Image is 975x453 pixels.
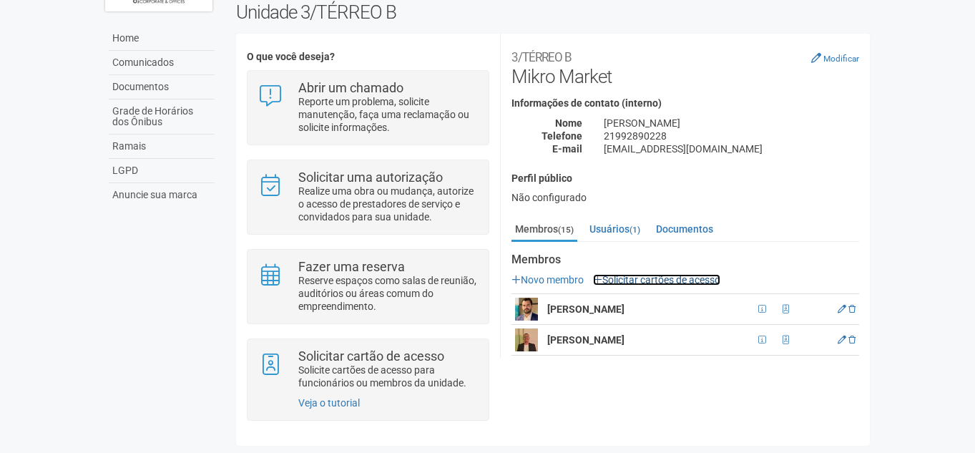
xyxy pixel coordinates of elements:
a: Fazer uma reserva Reserve espaços como salas de reunião, auditórios ou áreas comum do empreendime... [258,260,478,313]
strong: E-mail [552,143,582,155]
h4: Informações de contato (interno) [511,98,859,109]
p: Reserve espaços como salas de reunião, auditórios ou áreas comum do empreendimento. [298,274,478,313]
a: Grade de Horários dos Ônibus [109,99,215,135]
a: Home [109,26,215,51]
h2: Mikro Market [511,44,859,87]
div: Não configurado [511,191,859,204]
strong: Fazer uma reserva [298,259,405,274]
img: user.png [515,298,538,321]
a: Documentos [652,218,717,240]
a: Editar membro [838,304,846,314]
a: Anuncie sua marca [109,183,215,207]
strong: Solicitar uma autorização [298,170,443,185]
p: Realize uma obra ou mudança, autorize o acesso de prestadores de serviço e convidados para sua un... [298,185,478,223]
a: Ramais [109,135,215,159]
div: [PERSON_NAME] [593,117,870,130]
a: Excluir membro [848,335,856,345]
a: Veja o tutorial [298,397,360,409]
strong: Solicitar cartão de acesso [298,349,444,364]
strong: [PERSON_NAME] [547,303,624,315]
strong: Membros [511,253,859,266]
a: Documentos [109,75,215,99]
div: 21992890228 [593,130,870,142]
a: Excluir membro [848,304,856,314]
a: Modificar [811,52,859,64]
p: Solicite cartões de acesso para funcionários ou membros da unidade. [298,364,478,389]
a: Solicitar cartões de acesso [593,274,720,286]
a: Abrir um chamado Reporte um problema, solicite manutenção, faça uma reclamação ou solicite inform... [258,82,478,134]
a: Membros(15) [511,218,577,242]
a: LGPD [109,159,215,183]
small: (1) [629,225,640,235]
small: (15) [558,225,574,235]
small: 3/TÉRREO B [511,50,572,64]
small: Modificar [823,54,859,64]
strong: Abrir um chamado [298,80,403,95]
h4: O que você deseja? [247,52,489,62]
a: Solicitar uma autorização Realize uma obra ou mudança, autorize o acesso de prestadores de serviç... [258,171,478,223]
a: Editar membro [838,335,846,345]
h2: Unidade 3/TÉRREO B [236,1,871,23]
a: Comunicados [109,51,215,75]
div: [EMAIL_ADDRESS][DOMAIN_NAME] [593,142,870,155]
strong: Telefone [542,130,582,142]
a: Usuários(1) [586,218,644,240]
strong: [PERSON_NAME] [547,334,624,346]
a: Novo membro [511,274,584,286]
h4: Perfil público [511,173,859,184]
p: Reporte um problema, solicite manutenção, faça uma reclamação ou solicite informações. [298,95,478,134]
strong: Nome [555,117,582,129]
a: Solicitar cartão de acesso Solicite cartões de acesso para funcionários ou membros da unidade. [258,350,478,389]
img: user.png [515,328,538,351]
